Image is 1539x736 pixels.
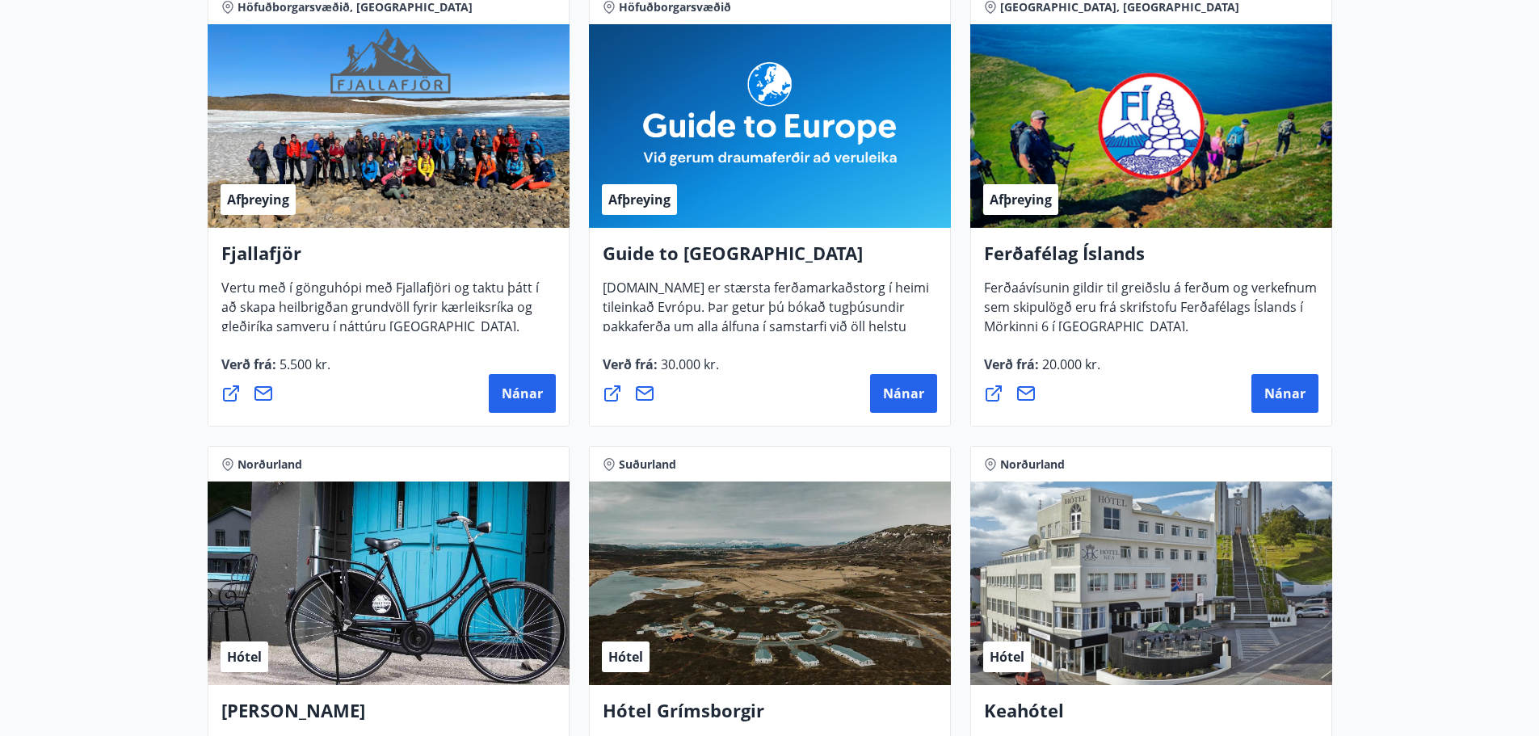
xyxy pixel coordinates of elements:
h4: Ferðafélag Íslands [984,241,1318,278]
span: Hótel [608,648,643,666]
button: Nánar [870,374,937,413]
h4: Guide to [GEOGRAPHIC_DATA] [603,241,937,278]
span: 5.500 kr. [276,355,330,373]
span: 30.000 kr. [658,355,719,373]
span: Ferðaávísunin gildir til greiðslu á ferðum og verkefnum sem skipulögð eru frá skrifstofu Ferðafél... [984,279,1317,348]
span: Verð frá : [221,355,330,386]
span: Norðurland [238,456,302,473]
span: 20.000 kr. [1039,355,1100,373]
span: Hótel [990,648,1024,666]
span: Afþreying [608,191,671,208]
span: Afþreying [227,191,289,208]
h4: Keahótel [984,698,1318,735]
span: Afþreying [990,191,1052,208]
span: Hótel [227,648,262,666]
h4: [PERSON_NAME] [221,698,556,735]
button: Nánar [1251,374,1318,413]
button: Nánar [489,374,556,413]
span: Norðurland [1000,456,1065,473]
span: Verð frá : [984,355,1100,386]
span: Nánar [1264,385,1306,402]
span: Nánar [883,385,924,402]
span: [DOMAIN_NAME] er stærsta ferðamarkaðstorg í heimi tileinkað Evrópu. Þar getur þú bókað tugþúsundi... [603,279,929,387]
span: Vertu með í gönguhópi með Fjallafjöri og taktu þátt í að skapa heilbrigðan grundvöll fyrir kærlei... [221,279,539,348]
span: Nánar [502,385,543,402]
span: Verð frá : [603,355,719,386]
span: Suðurland [619,456,676,473]
h4: Hótel Grímsborgir [603,698,937,735]
h4: Fjallafjör [221,241,556,278]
